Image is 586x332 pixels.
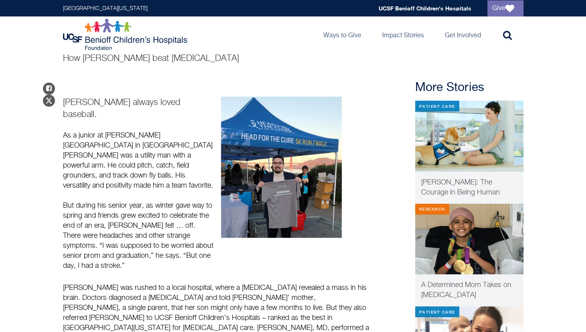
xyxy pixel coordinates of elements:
[421,179,500,196] span: [PERSON_NAME]: The Courage in Being Human
[376,16,430,53] a: Impact Stories
[421,281,511,299] span: A Determined Mom Takes on [MEDICAL_DATA]
[438,16,487,53] a: Get Involved
[63,6,148,11] a: [GEOGRAPHIC_DATA][US_STATE]
[63,131,214,191] p: As a junior at [PERSON_NAME][GEOGRAPHIC_DATA] in [GEOGRAPHIC_DATA][PERSON_NAME] was a utility man...
[415,81,523,95] h2: More Stories
[487,0,523,16] a: Give
[415,101,523,204] a: Patient Care [PERSON_NAME]: The Courage in Being Human
[221,97,342,238] img: Chris holding up a survivor tee shirt
[379,5,471,12] a: UCSF Benioff Children's Hospitals
[415,306,459,317] div: Patient Care
[63,201,214,271] p: But during his senior year, as winter gave way to spring and friends grew excited to celebrate th...
[415,101,523,172] img: elena-thumbnail-video-no-button.png
[415,204,523,275] img: Bella in treatment
[415,204,449,215] div: Research
[63,97,214,121] p: [PERSON_NAME] always loved baseball.
[317,16,368,53] a: Ways to Give
[63,18,189,51] img: Logo for UCSF Benioff Children's Hospitals Foundation
[415,101,459,111] div: Patient Care
[415,204,523,307] a: Research Bella in treatment A Determined Mom Takes on [MEDICAL_DATA]
[63,53,372,65] p: How [PERSON_NAME] beat [MEDICAL_DATA]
